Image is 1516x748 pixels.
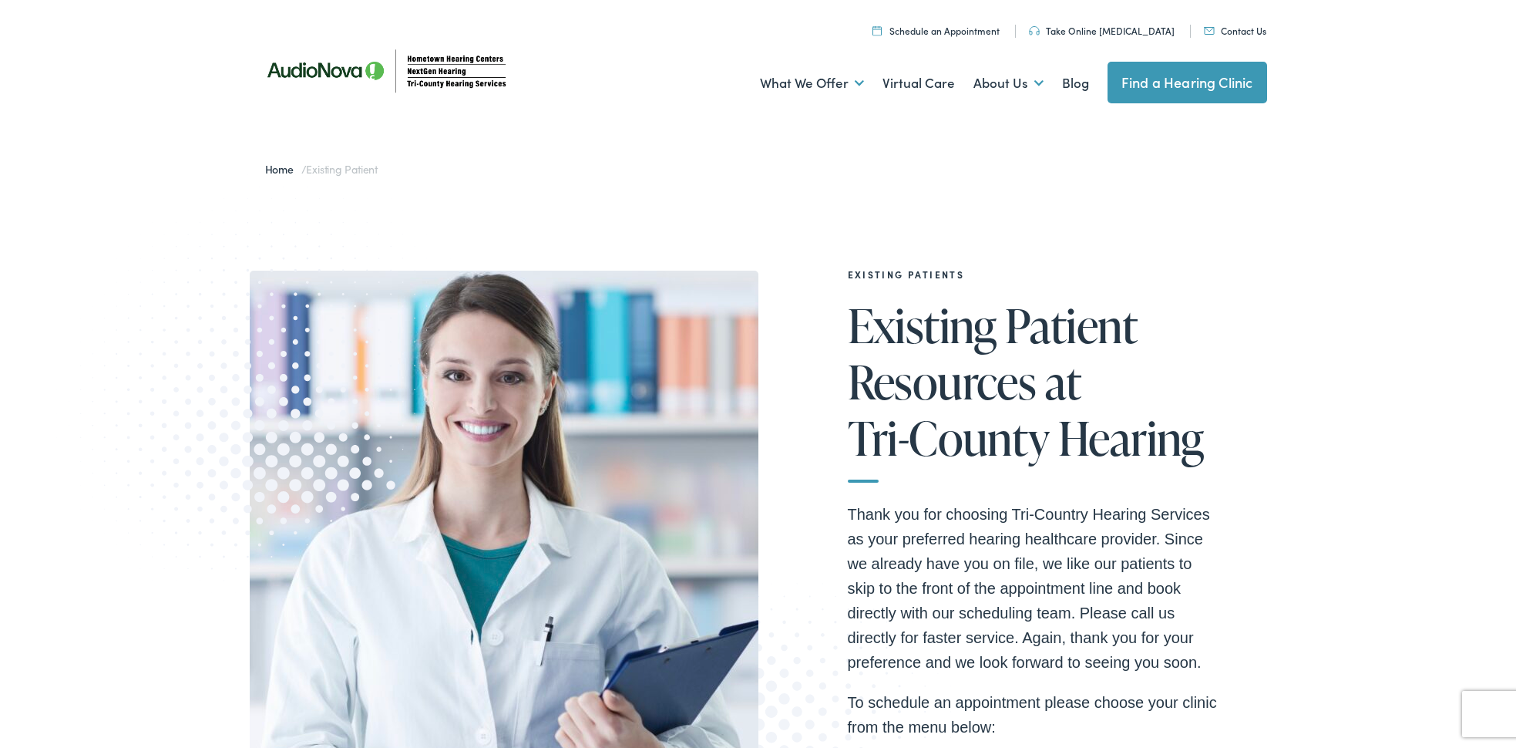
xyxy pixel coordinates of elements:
[1204,24,1266,37] a: Contact Us
[848,690,1218,740] p: To schedule an appointment please choose your clinic from the menu below:
[265,161,378,177] span: /
[56,174,463,593] img: Graphic image with a halftone pattern, contributing to the site's visual design.
[848,356,1037,407] span: Resources
[306,161,377,177] span: Existing Patient
[848,300,997,351] span: Existing
[1029,26,1040,35] img: utility icon
[1062,55,1089,112] a: Blog
[848,269,1218,280] h2: EXISTING PATIENTS
[872,24,1000,37] a: Schedule an Appointment
[265,161,301,177] a: Home
[1108,62,1267,103] a: Find a Hearing Clinic
[1045,356,1082,407] span: at
[1058,413,1204,463] span: Hearing
[848,502,1218,675] p: Thank you for choosing Tri-Country Hearing Services as your preferred hearing healthcare provider...
[973,55,1044,112] a: About Us
[1029,24,1175,37] a: Take Online [MEDICAL_DATA]
[848,413,1050,463] span: Tri-County
[1005,300,1138,351] span: Patient
[882,55,955,112] a: Virtual Care
[872,25,882,35] img: utility icon
[760,55,864,112] a: What We Offer
[1204,27,1215,35] img: utility icon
